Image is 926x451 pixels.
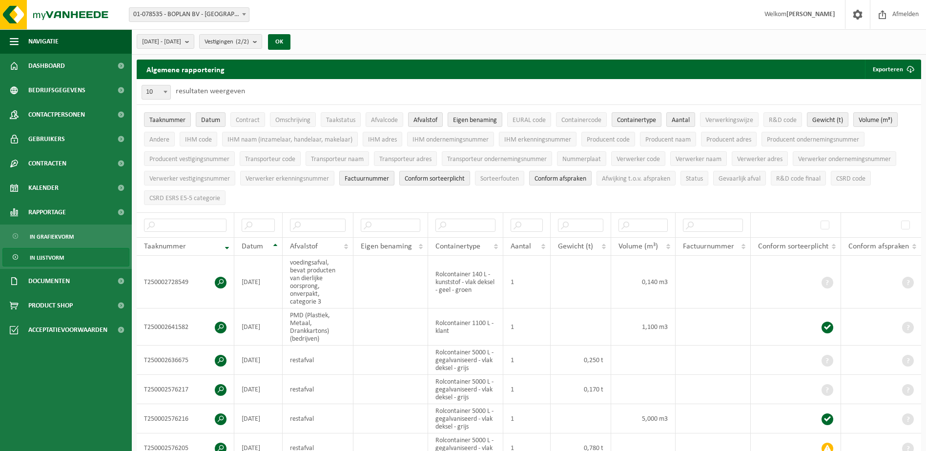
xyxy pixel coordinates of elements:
td: Rolcontainer 5000 L - gegalvaniseerd - vlak deksel - grijs [428,404,503,433]
span: Documenten [28,269,70,293]
button: R&D codeR&amp;D code: Activate to sort [763,112,802,127]
span: Navigatie [28,29,59,54]
span: IHM naam (inzamelaar, handelaar, makelaar) [227,136,352,143]
a: In lijstvorm [2,248,129,266]
span: Producent vestigingsnummer [149,156,229,163]
span: Datum [201,117,220,124]
button: IHM erkenningsnummerIHM erkenningsnummer: Activate to sort [499,132,576,146]
button: Conform sorteerplicht : Activate to sort [399,171,470,185]
span: Product Shop [28,293,73,318]
td: [DATE] [234,375,283,404]
span: Kalender [28,176,59,200]
span: Factuurnummer [683,243,734,250]
span: Verwerker erkenningsnummer [246,175,329,183]
span: 10 [142,85,171,100]
span: Verwerker code [617,156,660,163]
button: Eigen benamingEigen benaming: Activate to sort [448,112,502,127]
td: 0,140 m3 [611,256,676,308]
button: Producent naamProducent naam: Activate to sort [640,132,696,146]
span: 10 [142,85,170,99]
td: 1 [503,346,551,375]
td: Rolcontainer 5000 L - gegalvaniseerd - vlak deksel - grijs [428,346,503,375]
td: restafval [283,404,354,433]
span: Taaknummer [144,243,186,250]
span: IHM erkenningsnummer [504,136,571,143]
td: [DATE] [234,346,283,375]
span: Producent adres [706,136,751,143]
td: T250002636675 [137,346,234,375]
button: CSRD codeCSRD code: Activate to sort [831,171,871,185]
span: Nummerplaat [562,156,601,163]
h2: Algemene rapportering [137,60,234,79]
button: Verwerker ondernemingsnummerVerwerker ondernemingsnummer: Activate to sort [793,151,896,166]
button: ContainercodeContainercode: Activate to sort [556,112,607,127]
span: 01-078535 - BOPLAN BV - MOORSELE [129,8,249,21]
span: Gevaarlijk afval [719,175,761,183]
td: 1,100 m3 [611,308,676,346]
td: 5,000 m3 [611,404,676,433]
span: Eigen benaming [453,117,497,124]
span: Transporteur adres [379,156,432,163]
span: Omschrijving [275,117,310,124]
a: In grafiekvorm [2,227,129,246]
td: [DATE] [234,256,283,308]
button: Verwerker erkenningsnummerVerwerker erkenningsnummer: Activate to sort [240,171,334,185]
button: Gevaarlijk afval : Activate to sort [713,171,766,185]
span: Containertype [617,117,656,124]
span: 01-078535 - BOPLAN BV - MOORSELE [129,7,249,22]
button: AndereAndere: Activate to sort [144,132,175,146]
td: T250002641582 [137,308,234,346]
span: In grafiekvorm [30,227,74,246]
td: [DATE] [234,308,283,346]
button: CSRD ESRS E5-5 categorieCSRD ESRS E5-5 categorie: Activate to sort [144,190,226,205]
button: ContractContract: Activate to sort [230,112,265,127]
button: StatusStatus: Activate to sort [680,171,708,185]
button: Volume (m³)Volume (m³): Activate to sort [853,112,898,127]
span: Verwerker ondernemingsnummer [798,156,891,163]
td: restafval [283,375,354,404]
span: Gewicht (t) [812,117,843,124]
span: Verwerker naam [676,156,721,163]
button: AfvalstofAfvalstof: Activate to sort [408,112,443,127]
button: [DATE] - [DATE] [137,34,194,49]
button: Producent codeProducent code: Activate to sort [581,132,635,146]
span: Containercode [561,117,601,124]
td: 0,250 t [551,346,611,375]
span: Eigen benaming [361,243,412,250]
td: [DATE] [234,404,283,433]
td: 1 [503,308,551,346]
td: 0,170 t [551,375,611,404]
button: IHM naam (inzamelaar, handelaar, makelaar)IHM naam (inzamelaar, handelaar, makelaar): Activate to... [222,132,358,146]
td: 1 [503,256,551,308]
button: ContainertypeContainertype: Activate to sort [612,112,661,127]
button: Vestigingen(2/2) [199,34,262,49]
button: AfvalcodeAfvalcode: Activate to sort [366,112,403,127]
button: NummerplaatNummerplaat: Activate to sort [557,151,606,166]
span: Conform sorteerplicht [758,243,828,250]
span: Conform afspraken [848,243,909,250]
button: Verwerker vestigingsnummerVerwerker vestigingsnummer: Activate to sort [144,171,235,185]
span: EURAL code [513,117,546,124]
button: Transporteur naamTransporteur naam: Activate to sort [306,151,369,166]
td: PMD (Plastiek, Metaal, Drankkartons) (bedrijven) [283,308,354,346]
count: (2/2) [236,39,249,45]
span: Conform sorteerplicht [405,175,465,183]
button: Transporteur ondernemingsnummerTransporteur ondernemingsnummer : Activate to sort [442,151,552,166]
td: Rolcontainer 1100 L - klant [428,308,503,346]
span: R&D code finaal [776,175,821,183]
span: Volume (m³) [859,117,892,124]
button: TaaknummerTaaknummer: Activate to remove sorting [144,112,191,127]
span: Gewicht (t) [558,243,593,250]
span: Conform afspraken [535,175,586,183]
span: Sorteerfouten [480,175,519,183]
span: Contract [236,117,260,124]
span: Gebruikers [28,127,65,151]
td: voedingsafval, bevat producten van dierlijke oorsprong, onverpakt, categorie 3 [283,256,354,308]
span: IHM code [185,136,212,143]
button: VerwerkingswijzeVerwerkingswijze: Activate to sort [700,112,759,127]
span: Verwerker vestigingsnummer [149,175,230,183]
span: CSRD code [836,175,865,183]
span: Contactpersonen [28,102,85,127]
button: Afwijking t.o.v. afsprakenAfwijking t.o.v. afspraken: Activate to sort [597,171,676,185]
span: Taakstatus [326,117,355,124]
